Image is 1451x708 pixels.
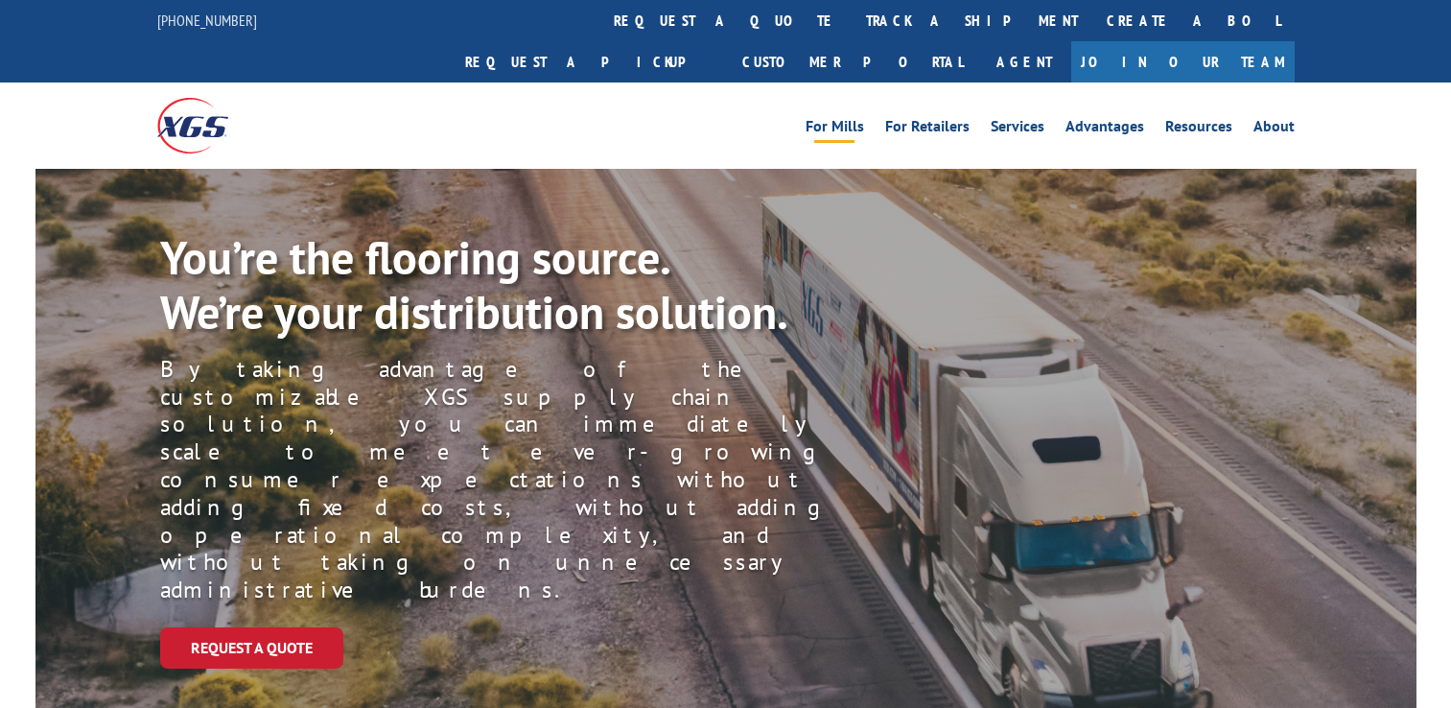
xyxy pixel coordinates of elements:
a: [PHONE_NUMBER] [157,11,257,30]
a: Services [991,119,1044,140]
p: By taking advantage of the customizable XGS supply chain solution, you can immediately scale to m... [160,356,897,604]
p: You’re the flooring source. We’re your distribution solution. [160,230,830,341]
a: Customer Portal [728,41,977,83]
a: Agent [977,41,1071,83]
a: Join Our Team [1071,41,1295,83]
a: Request a Quote [160,627,343,669]
a: Request a pickup [451,41,728,83]
a: About [1253,119,1295,140]
a: Resources [1165,119,1232,140]
a: For Mills [806,119,864,140]
a: Advantages [1065,119,1144,140]
a: For Retailers [885,119,970,140]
